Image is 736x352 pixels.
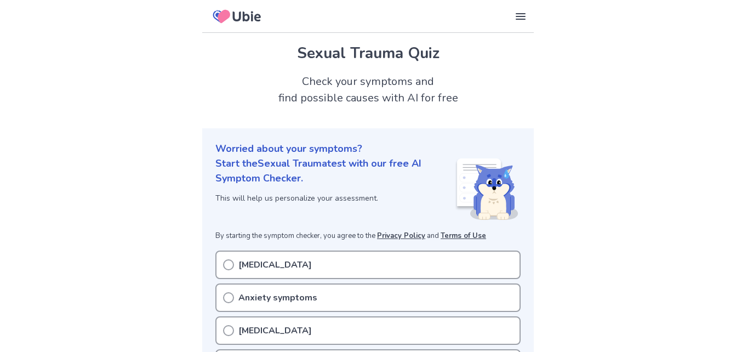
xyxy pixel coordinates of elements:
[215,141,521,156] p: Worried about your symptoms?
[238,291,317,304] p: Anxiety symptoms
[215,231,521,242] p: By starting the symptom checker, you agree to the and
[202,73,534,106] h2: Check your symptoms and find possible causes with AI for free
[377,231,425,241] a: Privacy Policy
[238,324,312,337] p: [MEDICAL_DATA]
[215,42,521,65] h1: Sexual Trauma Quiz
[215,156,455,186] p: Start the Sexual Trauma test with our free AI Symptom Checker.
[455,158,518,220] img: Shiba
[441,231,486,241] a: Terms of Use
[238,258,312,271] p: [MEDICAL_DATA]
[215,192,455,204] p: This will help us personalize your assessment.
